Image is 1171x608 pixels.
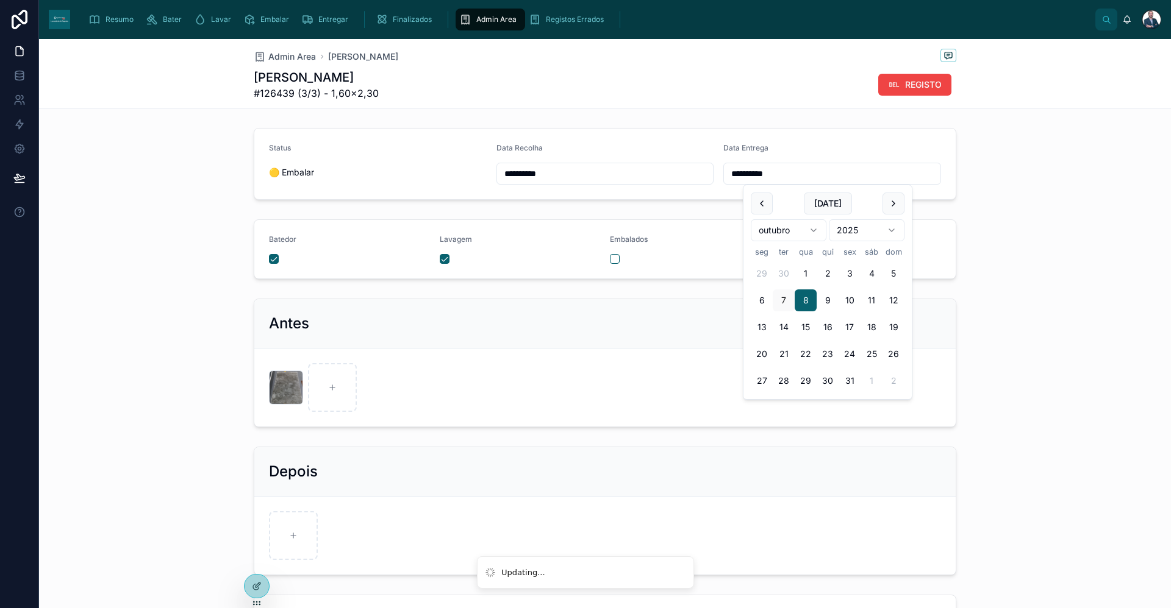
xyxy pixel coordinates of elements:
span: REGISTO [905,79,942,91]
button: sábado, 1 de novembro de 2025 [861,370,883,392]
button: segunda-feira, 20 de outubro de 2025 [751,343,773,365]
button: sábado, 11 de outubro de 2025 [861,289,883,311]
button: domingo, 19 de outubro de 2025 [883,316,904,338]
button: domingo, 5 de outubro de 2025 [883,263,904,285]
button: terça-feira, 28 de outubro de 2025 [773,370,795,392]
button: sexta-feira, 24 de outubro de 2025 [839,343,861,365]
th: terça-feira [773,246,795,258]
button: quinta-feira, 2 de outubro de 2025 [817,263,839,285]
th: quarta-feira [795,246,817,258]
span: Batedor [269,235,296,244]
a: Finalizados [372,9,440,30]
th: sexta-feira [839,246,861,258]
h1: [PERSON_NAME] [254,69,379,86]
span: Resumo [106,15,134,24]
a: Bater [142,9,190,30]
a: Embalar [240,9,298,30]
button: sábado, 25 de outubro de 2025 [861,343,883,365]
a: Lavar [190,9,240,30]
a: [PERSON_NAME] [328,51,398,63]
h2: Depois [269,462,318,481]
span: Admin Area [268,51,316,63]
button: segunda-feira, 29 de setembro de 2025 [751,263,773,285]
div: scrollable content [80,6,1095,33]
button: domingo, 26 de outubro de 2025 [883,343,904,365]
button: sexta-feira, 31 de outubro de 2025 [839,370,861,392]
img: App logo [49,10,70,29]
button: sexta-feira, 3 de outubro de 2025 [839,263,861,285]
button: quarta-feira, 15 de outubro de 2025 [795,316,817,338]
button: quarta-feira, 29 de outubro de 2025 [795,370,817,392]
button: domingo, 12 de outubro de 2025 [883,289,904,311]
a: Entregar [298,9,357,30]
button: terça-feira, 14 de outubro de 2025 [773,316,795,338]
a: Admin Area [456,9,525,30]
button: quinta-feira, 16 de outubro de 2025 [817,316,839,338]
button: sábado, 4 de outubro de 2025 [861,263,883,285]
span: Bater [163,15,182,24]
span: Lavagem [440,235,472,244]
button: segunda-feira, 13 de outubro de 2025 [751,316,773,338]
span: 🟡 Embalar [269,166,487,179]
th: segunda-feira [751,246,773,258]
button: quarta-feira, 1 de outubro de 2025 [795,263,817,285]
span: Embalados [610,235,648,244]
h2: Antes [269,314,309,333]
button: terça-feira, 30 de setembro de 2025 [773,263,795,285]
button: sábado, 18 de outubro de 2025 [861,316,883,338]
button: quinta-feira, 9 de outubro de 2025 [817,289,839,311]
span: Embalar [260,15,289,24]
th: quinta-feira [817,246,839,258]
button: Today, terça-feira, 7 de outubro de 2025 [773,289,795,311]
button: REGISTO [878,74,951,96]
span: Status [269,143,291,152]
a: Registos Errados [525,9,612,30]
span: Finalizados [393,15,432,24]
button: sexta-feira, 10 de outubro de 2025 [839,289,861,311]
span: Registos Errados [546,15,604,24]
th: sábado [861,246,883,258]
button: quarta-feira, 8 de outubro de 2025, selected [795,289,817,311]
button: quarta-feira, 22 de outubro de 2025 [795,343,817,365]
span: #126439 (3/3) - 1,60×2,30 [254,86,379,101]
button: segunda-feira, 6 de outubro de 2025 [751,289,773,311]
button: [DATE] [804,193,852,214]
table: outubro 2025 [751,246,904,392]
span: Data Recolha [496,143,543,152]
a: Admin Area [254,51,316,63]
button: quinta-feira, 30 de outubro de 2025 [817,370,839,392]
span: Lavar [211,15,231,24]
th: domingo [883,246,904,258]
div: Updating... [501,567,545,579]
span: Entregar [318,15,348,24]
button: domingo, 2 de novembro de 2025 [883,370,904,392]
button: quinta-feira, 23 de outubro de 2025 [817,343,839,365]
button: sexta-feira, 17 de outubro de 2025 [839,316,861,338]
span: Admin Area [476,15,517,24]
button: segunda-feira, 27 de outubro de 2025 [751,370,773,392]
span: Data Entrega [723,143,768,152]
button: terça-feira, 21 de outubro de 2025 [773,343,795,365]
a: Resumo [85,9,142,30]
